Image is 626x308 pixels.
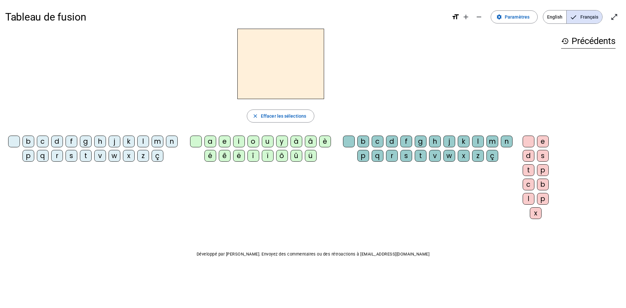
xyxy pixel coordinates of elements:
[429,136,441,147] div: h
[233,150,245,162] div: ë
[66,150,77,162] div: s
[247,110,314,123] button: Effacer les sélections
[472,10,485,23] button: Diminuer la taille de la police
[123,136,135,147] div: k
[152,150,163,162] div: ç
[66,136,77,147] div: f
[305,150,317,162] div: ü
[458,150,469,162] div: x
[501,136,513,147] div: n
[109,136,120,147] div: j
[22,136,34,147] div: b
[137,136,149,147] div: l
[247,150,259,162] div: î
[537,150,549,162] div: s
[80,136,92,147] div: g
[357,150,369,162] div: p
[443,136,455,147] div: j
[486,150,498,162] div: ç
[219,150,231,162] div: ê
[475,13,483,21] mat-icon: remove
[252,113,258,119] mat-icon: close
[491,10,538,23] button: Paramètres
[505,13,529,21] span: Paramètres
[543,10,603,24] mat-button-toggle-group: Language selection
[5,7,446,27] h1: Tableau de fusion
[400,136,412,147] div: f
[415,136,426,147] div: g
[567,10,602,23] span: Français
[537,179,549,190] div: b
[386,150,398,162] div: r
[219,136,231,147] div: e
[610,13,618,21] mat-icon: open_in_full
[233,136,245,147] div: i
[319,136,331,147] div: è
[523,150,534,162] div: d
[472,136,484,147] div: l
[537,164,549,176] div: p
[386,136,398,147] div: d
[276,150,288,162] div: ô
[429,150,441,162] div: v
[94,136,106,147] div: h
[452,13,459,21] mat-icon: format_size
[80,150,92,162] div: t
[247,136,259,147] div: o
[523,164,534,176] div: t
[166,136,178,147] div: n
[561,34,616,49] h3: Précédents
[496,14,502,20] mat-icon: settings
[5,250,621,258] p: Développé par [PERSON_NAME]. Envoyez des commentaires ou des rétroactions à [EMAIL_ADDRESS][DOMAI...
[37,136,49,147] div: c
[486,136,498,147] div: m
[400,150,412,162] div: s
[459,10,472,23] button: Augmenter la taille de la police
[51,150,63,162] div: r
[204,136,216,147] div: a
[51,136,63,147] div: d
[561,37,569,45] mat-icon: history
[372,136,383,147] div: c
[472,150,484,162] div: z
[22,150,34,162] div: p
[523,179,534,190] div: c
[372,150,383,162] div: q
[608,10,621,23] button: Entrer en plein écran
[458,136,469,147] div: k
[123,150,135,162] div: x
[523,193,534,205] div: l
[37,150,49,162] div: q
[357,136,369,147] div: b
[152,136,163,147] div: m
[537,136,549,147] div: e
[109,150,120,162] div: w
[204,150,216,162] div: é
[261,112,306,120] span: Effacer les sélections
[291,150,302,162] div: û
[443,150,455,162] div: w
[137,150,149,162] div: z
[276,136,288,147] div: y
[262,136,274,147] div: u
[305,136,317,147] div: â
[291,136,302,147] div: à
[543,10,566,23] span: English
[262,150,274,162] div: ï
[94,150,106,162] div: v
[537,193,549,205] div: p
[530,207,542,219] div: x
[415,150,426,162] div: t
[462,13,470,21] mat-icon: add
